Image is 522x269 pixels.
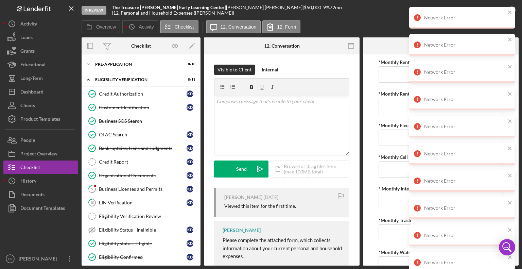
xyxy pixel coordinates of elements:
span: $50,000 [304,4,321,10]
button: Mark Complete [464,3,519,17]
div: K D [187,145,193,152]
button: 12. Form [262,20,300,33]
div: | 12. Personal and Household Expenses ([PERSON_NAME]) [112,10,234,16]
div: K D [187,199,193,206]
div: Eligibility Verification [95,78,178,82]
button: close [508,64,512,70]
a: Eligibility ConfirmedKD [85,250,197,264]
label: *Monthly Water [379,249,413,255]
button: Project Overview [3,147,78,161]
button: close [508,146,512,152]
div: Eligibility Verification Review [99,214,197,219]
a: Loans [3,31,78,44]
button: Clients [3,99,78,112]
button: Internal [258,65,282,75]
a: Grants [3,44,78,58]
div: Pre-Application [95,62,178,66]
button: Visible to Client [214,65,255,75]
div: Project Overview [20,147,57,162]
div: 8 / 10 [183,62,195,66]
div: Grants [20,44,35,60]
tspan: 9 [91,187,93,191]
div: Network Error [424,260,506,265]
div: Network Error [424,178,506,184]
div: Eligibility Status - Ineligible [99,227,187,233]
div: K D [187,158,193,165]
div: Checklist [20,161,40,176]
button: Dashboard [3,85,78,99]
button: Educational [3,58,78,71]
div: Customer Identification [99,105,187,110]
div: [PERSON_NAME] [223,228,261,233]
button: Documents [3,188,78,201]
div: Network Error [424,42,506,48]
button: History [3,174,78,188]
div: Organizational Documents [99,173,187,178]
div: Network Error [424,205,506,211]
label: *Monthly Rent [379,59,410,65]
div: Checklist [131,43,151,49]
div: | [112,5,226,10]
div: K D [187,131,193,138]
div: [PERSON_NAME] [17,252,61,267]
div: [PERSON_NAME] [PERSON_NAME] | [226,5,304,10]
button: close [508,118,512,125]
div: K D [187,90,193,97]
button: Checklist [3,161,78,174]
label: 12. Form [277,24,296,30]
button: Product Templates [3,112,78,126]
button: Document Templates [3,201,78,215]
button: close [508,37,512,43]
a: Bankruptcies, Liens and JudgmentsKD [85,141,197,155]
a: 10EIN VerificationKD [85,196,197,209]
button: Overview [82,20,120,33]
div: Credit Report [99,159,187,165]
a: Activity [3,17,78,31]
label: Checklist [175,24,194,30]
label: Activity [139,24,154,30]
a: Business SOS Search [85,114,197,128]
div: K D [187,254,193,260]
div: OFAC Search [99,132,187,137]
button: close [508,10,512,16]
div: Bankruptcies, Liens and Judgments [99,146,187,151]
div: Mark Complete [470,3,503,17]
div: Open Intercom Messenger [499,239,515,255]
div: Business Licenses and Permits [99,186,187,192]
div: 72 mo [330,5,342,10]
div: Credit Authorization [99,91,187,97]
button: People [3,133,78,147]
button: close [508,91,512,98]
div: Product Templates [20,112,60,128]
div: Activity [20,17,37,32]
div: 12. Conversation [264,43,300,49]
div: K D [187,226,193,233]
div: EIN Verification [99,200,187,205]
div: K D [187,104,193,111]
a: Credit AuthorizationKD [85,87,197,101]
button: Send [214,161,268,178]
button: Activity [122,20,158,33]
button: HF[PERSON_NAME] [3,252,78,266]
label: 12. Conversation [221,24,257,30]
button: close [508,254,512,261]
div: People [20,133,35,149]
button: close [508,200,512,206]
div: Dashboard [20,85,43,100]
a: OFAC SearchKD [85,128,197,141]
div: K D [187,172,193,179]
div: Network Error [424,124,506,129]
button: Long-Term [3,71,78,85]
label: *Monthly Cell Phone [379,154,422,160]
a: Organizational DocumentsKD [85,169,197,182]
label: *Monthly Renter's Insurance [379,91,439,97]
